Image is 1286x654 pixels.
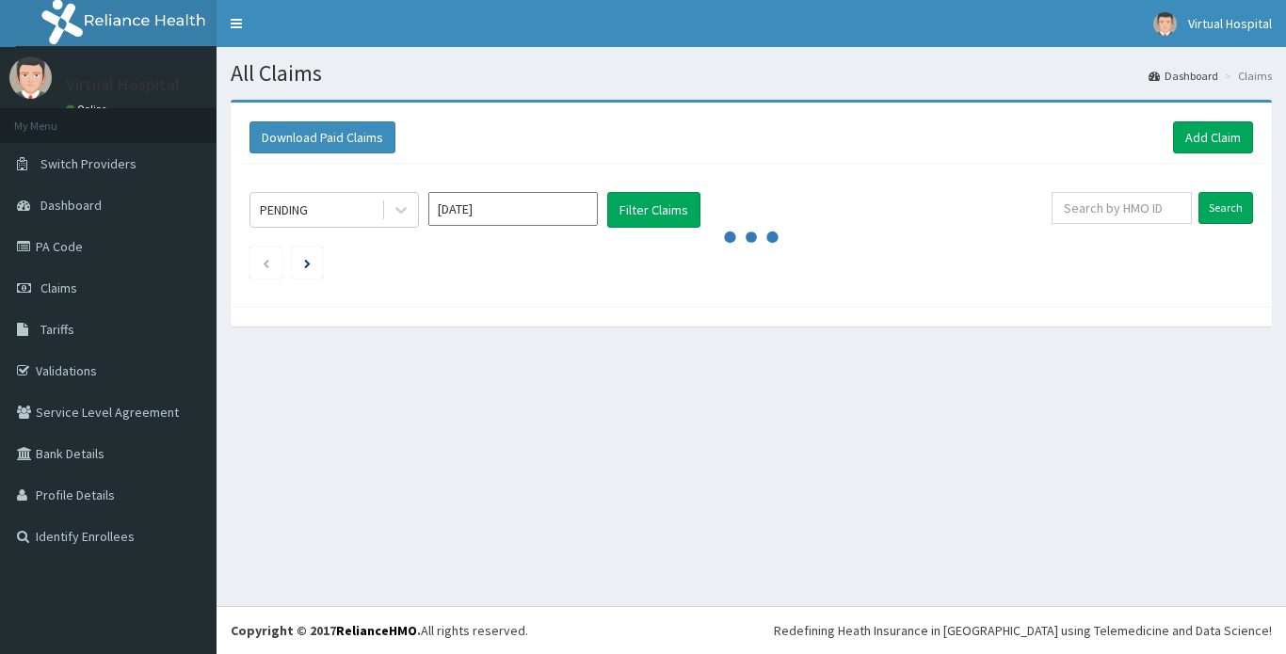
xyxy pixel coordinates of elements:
span: Virtual Hospital [1188,15,1272,32]
svg: audio-loading [723,209,780,265]
a: Previous page [262,254,270,271]
input: Search by HMO ID [1052,192,1192,224]
a: RelianceHMO [336,622,417,639]
h1: All Claims [231,61,1272,86]
span: Tariffs [40,321,74,338]
a: Dashboard [1149,68,1218,84]
button: Filter Claims [607,192,700,228]
input: Search [1198,192,1253,224]
a: Add Claim [1173,121,1253,153]
a: Next page [304,254,311,271]
img: User Image [9,56,52,99]
strong: Copyright © 2017 . [231,622,421,639]
button: Download Paid Claims [249,121,395,153]
a: Online [66,103,111,116]
footer: All rights reserved. [217,606,1286,654]
p: Virtual Hospital [66,76,180,93]
li: Claims [1220,68,1272,84]
div: Redefining Heath Insurance in [GEOGRAPHIC_DATA] using Telemedicine and Data Science! [774,621,1272,640]
span: Claims [40,279,77,296]
img: User Image [1153,12,1177,36]
input: Select Month and Year [428,192,598,226]
div: PENDING [260,200,308,219]
span: Switch Providers [40,155,137,172]
span: Dashboard [40,197,102,214]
